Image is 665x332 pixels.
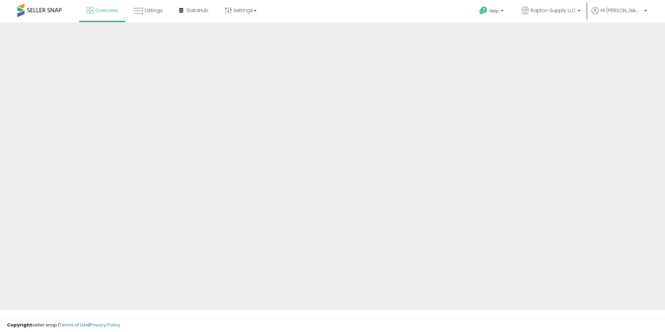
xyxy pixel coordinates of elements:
span: Raptor-Supply LLC [531,7,576,14]
i: Get Help [479,6,488,15]
a: Hi [PERSON_NAME] [592,7,647,23]
span: Hi [PERSON_NAME] [601,7,642,14]
span: DataHub [187,7,209,14]
span: Listings [145,7,163,14]
span: Overview [95,7,118,14]
a: Help [474,1,511,23]
span: Help [489,8,499,14]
